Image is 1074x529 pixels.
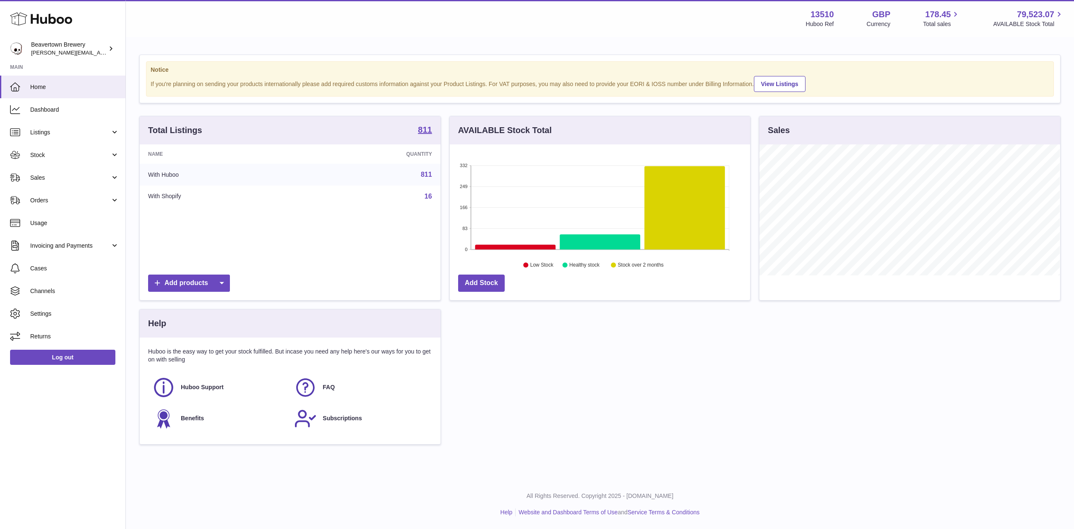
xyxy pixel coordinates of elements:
[30,242,110,250] span: Invoicing and Payments
[993,9,1064,28] a: 79,523.07 AVAILABLE Stock Total
[993,20,1064,28] span: AVAILABLE Stock Total
[152,407,286,430] a: Benefits
[133,492,1067,500] p: All Rights Reserved. Copyright 2025 - [DOMAIN_NAME]
[569,262,600,268] text: Healthy stock
[530,262,554,268] text: Low Stock
[151,75,1049,92] div: If you're planning on sending your products internationally please add required customs informati...
[872,9,890,20] strong: GBP
[30,151,110,159] span: Stock
[10,42,23,55] img: Matthew.McCormack@beavertownbrewery.co.uk
[618,262,664,268] text: Stock over 2 months
[30,106,119,114] span: Dashboard
[516,508,699,516] li: and
[460,205,467,210] text: 166
[148,318,166,329] h3: Help
[501,509,513,516] a: Help
[519,509,618,516] a: Website and Dashboard Terms of Use
[628,509,700,516] a: Service Terms & Conditions
[140,144,302,164] th: Name
[31,49,213,56] span: [PERSON_NAME][EMAIL_ADDRESS][PERSON_NAME][DOMAIN_NAME]
[294,376,428,399] a: FAQ
[768,125,790,136] h3: Sales
[148,275,230,292] a: Add products
[30,83,119,91] span: Home
[925,9,951,20] span: 178.45
[140,186,302,207] td: With Shopify
[323,383,335,391] span: FAQ
[806,20,834,28] div: Huboo Ref
[30,287,119,295] span: Channels
[30,174,110,182] span: Sales
[462,226,467,231] text: 83
[418,126,432,136] a: 811
[30,333,119,340] span: Returns
[811,9,834,20] strong: 13510
[754,76,805,92] a: View Listings
[923,20,960,28] span: Total sales
[1017,9,1054,20] span: 79,523.07
[458,125,552,136] h3: AVAILABLE Stock Total
[152,376,286,399] a: Huboo Support
[30,219,119,227] span: Usage
[867,20,891,28] div: Currency
[30,264,119,272] span: Cases
[425,193,432,200] a: 16
[181,383,224,391] span: Huboo Support
[148,348,432,364] p: Huboo is the easy way to get your stock fulfilled. But incase you need any help here's our ways f...
[148,125,202,136] h3: Total Listings
[140,164,302,186] td: With Huboo
[294,407,428,430] a: Subscriptions
[465,247,467,252] text: 0
[460,184,467,189] text: 249
[151,66,1049,74] strong: Notice
[302,144,440,164] th: Quantity
[10,350,115,365] a: Log out
[923,9,960,28] a: 178.45 Total sales
[30,310,119,318] span: Settings
[181,414,204,422] span: Benefits
[460,163,467,168] text: 332
[421,171,432,178] a: 811
[458,275,505,292] a: Add Stock
[31,41,107,57] div: Beavertown Brewery
[323,414,362,422] span: Subscriptions
[30,128,110,136] span: Listings
[30,196,110,204] span: Orders
[418,126,432,134] strong: 811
